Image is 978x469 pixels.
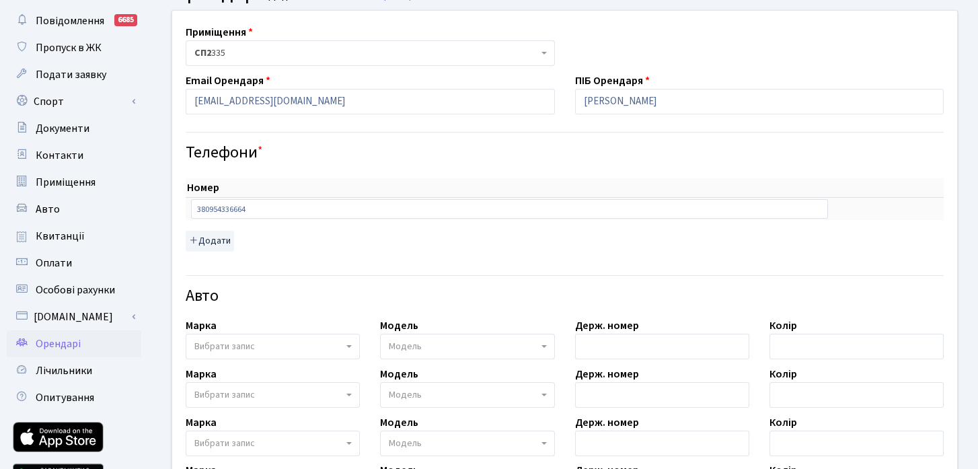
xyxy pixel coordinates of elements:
b: СП2 [194,46,211,60]
span: Модель [389,388,422,402]
span: Модель [389,340,422,353]
label: Держ. номер [575,414,639,431]
th: Номер [186,178,833,198]
span: Контакти [36,148,83,163]
label: Марка [186,318,217,334]
span: Подати заявку [36,67,106,82]
label: Колір [769,318,797,334]
a: [DOMAIN_NAME] [7,303,141,330]
span: <b>СП2</b>&nbsp;&nbsp;&nbsp;335 [186,40,555,66]
span: Орендарі [36,336,81,351]
span: Опитування [36,390,94,405]
a: Контакти [7,142,141,169]
label: Держ. номер [575,366,639,382]
span: Оплати [36,256,72,270]
h4: Телефони [186,143,944,163]
a: Орендарі [7,330,141,357]
h4: Авто [186,287,944,306]
a: Повідомлення6685 [7,7,141,34]
a: Особові рахунки [7,277,141,303]
label: Колір [769,414,797,431]
span: Вибрати запис [194,437,255,450]
span: Документи [36,121,89,136]
label: Марка [186,414,217,431]
a: Подати заявку [7,61,141,88]
a: Опитування [7,384,141,411]
label: Держ. номер [575,318,639,334]
span: Пропуск в ЖК [36,40,102,55]
input: Буде використано в якості логіна [186,89,555,114]
span: Лічильники [36,363,92,378]
a: Оплати [7,250,141,277]
button: Додати [186,231,234,252]
span: Модель [389,437,422,450]
span: Повідомлення [36,13,104,28]
a: Документи [7,115,141,142]
label: Марка [186,366,217,382]
span: <b>СП2</b>&nbsp;&nbsp;&nbsp;335 [194,46,538,60]
a: Пропуск в ЖК [7,34,141,61]
label: ПІБ Орендаря [575,73,650,89]
label: Приміщення [186,24,253,40]
div: 6685 [114,14,137,26]
span: Квитанції [36,229,85,244]
a: Авто [7,196,141,223]
a: Квитанції [7,223,141,250]
span: Вибрати запис [194,388,255,402]
a: Лічильники [7,357,141,384]
span: Особові рахунки [36,283,115,297]
label: Модель [380,366,418,382]
a: Спорт [7,88,141,115]
a: Приміщення [7,169,141,196]
span: Приміщення [36,175,96,190]
label: Колір [769,366,797,382]
label: Email Орендаря [186,73,270,89]
span: Вибрати запис [194,340,255,353]
span: Авто [36,202,60,217]
label: Модель [380,318,418,334]
label: Модель [380,414,418,431]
